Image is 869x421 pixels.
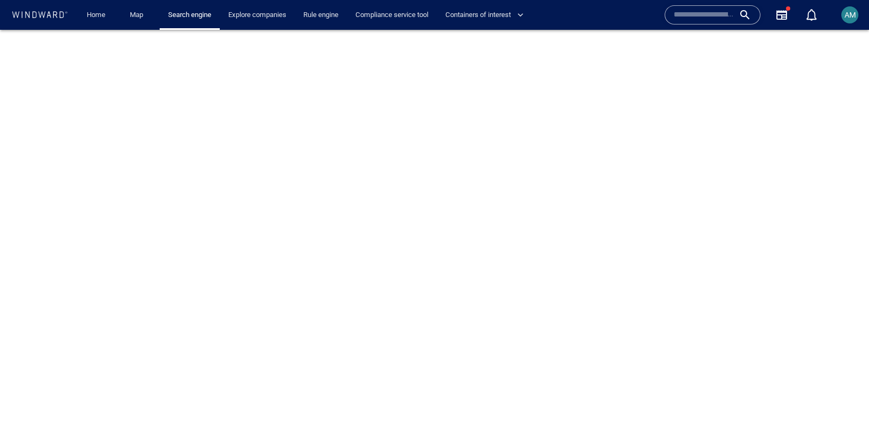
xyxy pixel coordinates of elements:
[839,4,860,26] button: AM
[82,6,110,24] a: Home
[79,6,113,24] button: Home
[845,11,856,19] span: AM
[441,6,533,24] button: Containers of interest
[121,6,155,24] button: Map
[824,373,861,413] iframe: Chat
[164,6,216,24] a: Search engine
[126,6,151,24] a: Map
[805,9,818,21] div: Notification center
[299,6,343,24] a: Rule engine
[351,6,433,24] a: Compliance service tool
[445,9,524,21] span: Containers of interest
[224,6,291,24] a: Explore companies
